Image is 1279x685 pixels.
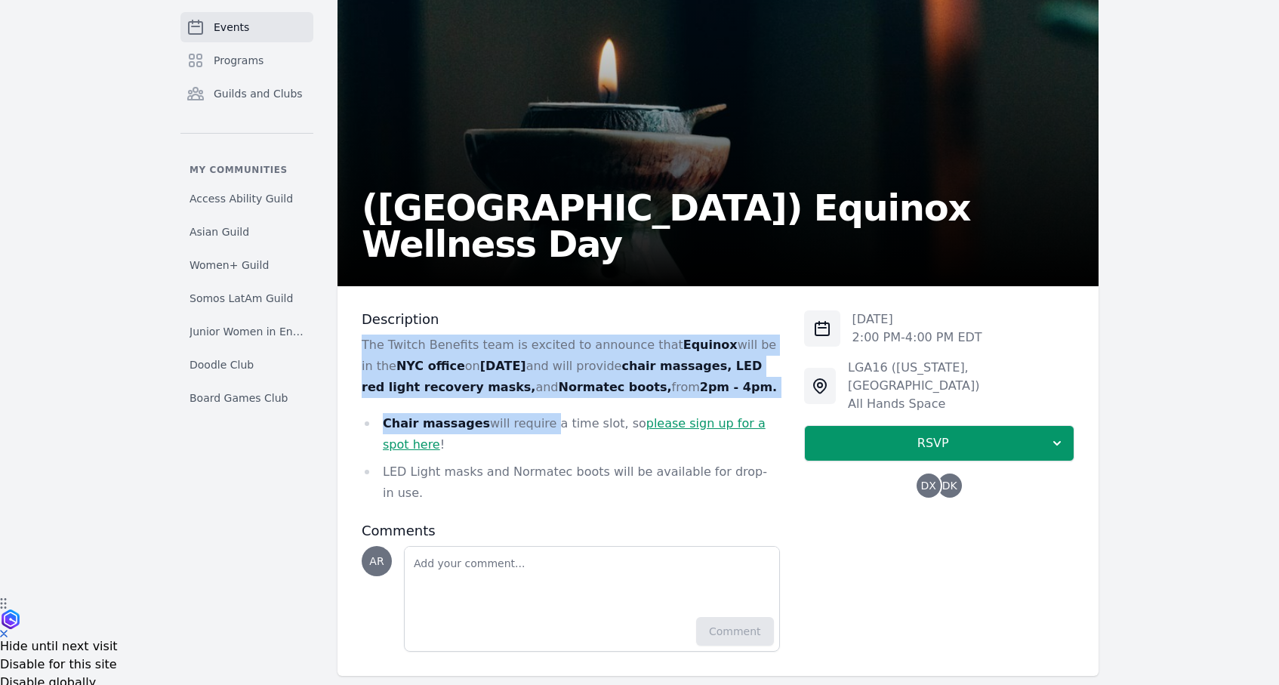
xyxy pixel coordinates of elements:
a: Events [180,12,313,42]
div: LGA16 ([US_STATE], [GEOGRAPHIC_DATA]) [848,359,1074,395]
div: All Hands Space [848,395,1074,413]
button: Comment [696,617,774,646]
span: Events [214,20,249,35]
strong: 2pm - 4pm. [700,380,777,394]
a: Guilds and Clubs [180,79,313,109]
p: 2:00 PM - 4:00 PM EDT [852,329,982,347]
nav: Sidebar [180,12,313,412]
a: Somos LatAm Guild [180,285,313,312]
a: Asian Guild [180,218,313,245]
span: DK [942,480,957,491]
a: Women+ Guild [180,251,313,279]
span: Programs [214,53,264,68]
span: RSVP [817,434,1049,452]
span: Women+ Guild [190,258,269,273]
strong: Chair massages [383,416,490,430]
a: Board Games Club [180,384,313,412]
strong: Normatec boots, [559,380,672,394]
strong: Equinox [683,338,738,352]
span: Junior Women in Engineering Club [190,324,304,339]
span: Board Games Club [190,390,288,406]
span: Asian Guild [190,224,249,239]
h3: Comments [362,522,780,540]
p: My communities [180,164,313,176]
h2: ([GEOGRAPHIC_DATA]) Equinox Wellness Day [362,190,1074,262]
strong: NYC office [396,359,465,373]
p: The Twitch Benefits team is excited to announce that will be in the on and will provide and from [362,335,780,398]
span: Guilds and Clubs [214,86,303,101]
li: will require a time slot, so ! [362,413,780,455]
p: [DATE] [852,310,982,329]
span: AR [369,556,384,566]
button: RSVP [804,425,1074,461]
a: Access Ability Guild [180,185,313,212]
strong: [DATE] [480,359,526,373]
a: Programs [180,45,313,76]
span: Doodle Club [190,357,254,372]
span: Access Ability Guild [190,191,293,206]
a: Junior Women in Engineering Club [180,318,313,345]
span: Somos LatAm Guild [190,291,293,306]
li: LED Light masks and Normatec boots will be available for drop- in use. [362,461,780,504]
h3: Description [362,310,780,329]
a: Doodle Club [180,351,313,378]
span: DX [921,480,936,491]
